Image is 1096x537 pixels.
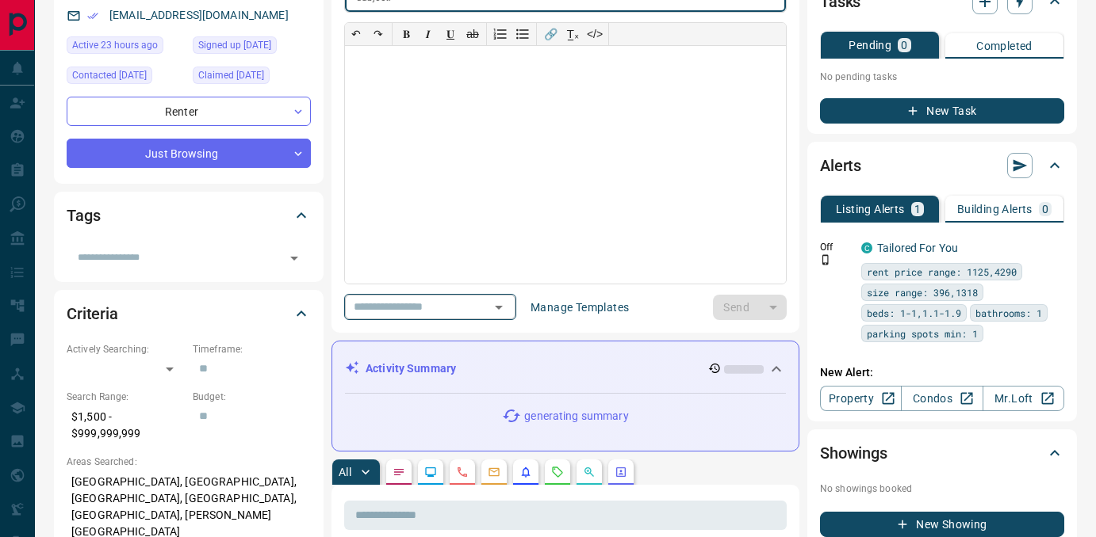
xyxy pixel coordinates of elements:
h2: Alerts [820,153,861,178]
p: Actively Searching: [67,342,185,356]
p: 1 [914,204,921,215]
svg: Calls [456,466,469,478]
svg: Requests [551,466,564,478]
h2: Showings [820,440,887,466]
button: 𝐁 [395,23,417,45]
p: Building Alerts [957,204,1033,215]
div: Renter [67,97,311,126]
button: New Showing [820,512,1064,537]
span: size range: 396,1318 [867,284,978,300]
svg: Lead Browsing Activity [424,466,437,478]
p: Listing Alerts [836,204,905,215]
svg: Notes [393,466,405,478]
button: 𝑰 [417,23,439,45]
h2: Tags [67,203,100,228]
p: All [339,467,351,478]
span: bathrooms: 1 [975,305,1042,321]
button: ↶ [345,23,367,45]
svg: Email Verified [87,10,98,21]
button: 🔗 [539,23,561,45]
span: Signed up [DATE] [198,37,271,53]
p: No showings booked [820,482,1064,496]
button: New Task [820,98,1064,124]
p: $1,500 - $999,999,999 [67,404,185,447]
svg: Push Notification Only [820,254,831,265]
h2: Criteria [67,301,118,326]
svg: Opportunities [583,466,596,478]
div: Mon Aug 18 2025 [67,36,185,59]
button: Numbered list [489,23,512,45]
p: Budget: [193,390,311,404]
a: Mr.Loft [983,386,1064,411]
svg: Emails [488,466,500,478]
div: Fri Jan 17 2025 [193,36,311,59]
p: Areas Searched: [67,455,311,469]
p: generating summary [524,408,628,425]
div: split button [713,295,787,320]
svg: Listing Alerts [519,466,532,478]
p: Timeframe: [193,342,311,356]
p: New Alert: [820,364,1064,381]
button: 𝐔 [439,23,462,45]
div: Tue Jul 22 2025 [67,67,185,89]
a: [EMAIL_ADDRESS][DOMAIN_NAME] [109,9,289,21]
span: rent price range: 1125,4290 [867,264,1017,280]
s: ab [466,28,479,40]
a: Condos [901,386,983,411]
button: Open [488,296,510,318]
button: ↷ [367,23,389,45]
p: Off [820,240,852,254]
span: Active 23 hours ago [72,37,158,53]
div: Tags [67,196,311,234]
div: Activity Summary [345,354,786,383]
button: </> [584,23,606,45]
button: T̲ₓ [561,23,584,45]
p: Search Range: [67,390,185,404]
div: Just Browsing [67,139,311,168]
p: Pending [849,40,891,51]
span: Contacted [DATE] [72,67,147,83]
p: 0 [1042,204,1048,215]
button: Open [283,247,305,269]
div: Showings [820,434,1064,472]
p: Completed [976,40,1033,51]
a: Tailored For You [877,242,958,254]
div: Alerts [820,147,1064,185]
svg: Agent Actions [615,466,627,478]
button: ab [462,23,484,45]
span: Claimed [DATE] [198,67,264,83]
button: Manage Templates [521,295,638,320]
span: parking spots min: 1 [867,326,978,341]
div: Tue Jul 22 2025 [193,67,311,89]
a: Property [820,386,902,411]
div: Criteria [67,295,311,333]
p: Activity Summary [366,360,456,377]
span: beds: 1-1,1.1-1.9 [867,305,961,321]
p: No pending tasks [820,65,1064,89]
span: 𝐔 [446,28,454,40]
button: Bullet list [512,23,534,45]
p: 0 [901,40,907,51]
div: condos.ca [861,242,872,253]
